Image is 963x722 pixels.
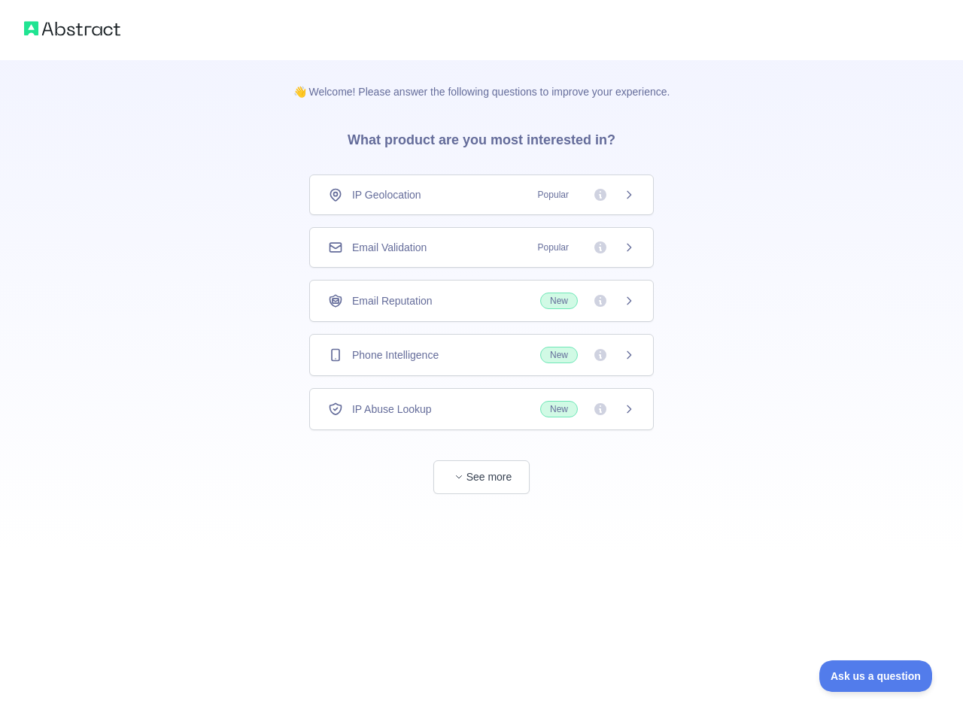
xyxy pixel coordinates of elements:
h3: What product are you most interested in? [324,99,639,174]
span: IP Geolocation [352,187,421,202]
img: Abstract logo [24,18,120,39]
span: New [540,401,578,417]
span: Email Validation [352,240,427,255]
span: Popular [529,240,578,255]
p: 👋 Welcome! Please answer the following questions to improve your experience. [269,60,694,99]
span: New [540,293,578,309]
iframe: Toggle Customer Support [819,660,933,692]
span: New [540,347,578,363]
button: See more [433,460,530,494]
span: IP Abuse Lookup [352,402,432,417]
span: Phone Intelligence [352,347,439,363]
span: Email Reputation [352,293,433,308]
span: Popular [529,187,578,202]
